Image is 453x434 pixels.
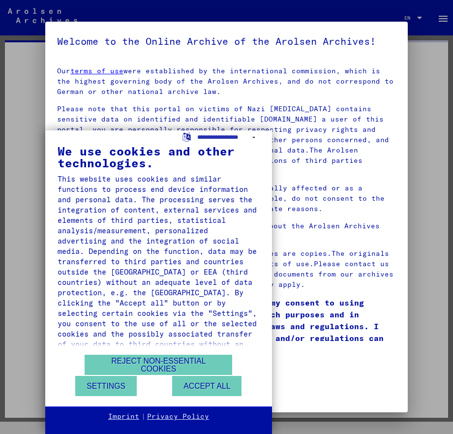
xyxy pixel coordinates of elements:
[172,376,242,396] button: Accept all
[75,376,137,396] button: Settings
[58,174,260,360] div: This website uses cookies and similar functions to process end device information and personal da...
[108,412,139,422] a: Imprint
[85,355,232,375] button: Reject non-essential cookies
[58,145,260,169] div: We use cookies and other technologies.
[147,412,209,422] a: Privacy Policy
